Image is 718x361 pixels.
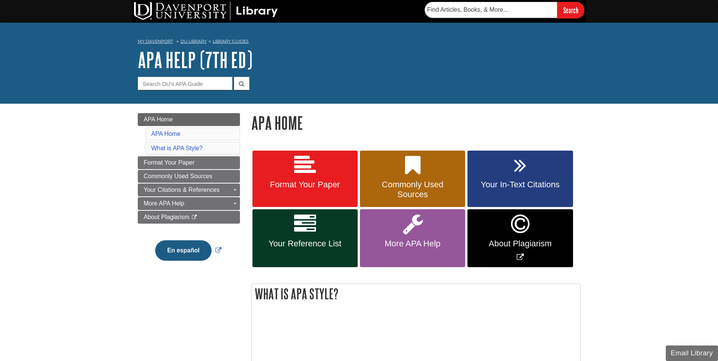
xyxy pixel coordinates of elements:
[360,209,465,267] a: More APA Help
[144,200,184,207] span: More APA Help
[144,187,220,193] span: Your Citations & References
[144,214,190,220] span: About Plagiarism
[155,240,212,261] button: En español
[138,77,232,90] input: Search DU's APA Guide
[258,239,352,249] span: Your Reference List
[258,180,352,190] span: Format Your Paper
[138,48,252,72] a: APA Help (7th Ed)
[213,39,249,44] a: Library Guides
[557,2,584,18] input: Search
[138,113,240,274] div: Guide Page Menu
[467,209,573,267] a: Link opens in new window
[181,39,207,44] a: DU Library
[138,184,240,196] a: Your Citations & References
[473,180,567,190] span: Your In-Text Citations
[366,239,459,249] span: More APA Help
[144,116,173,123] span: APA Home
[425,2,584,18] form: Searches DU Library's articles, books, and more
[251,113,581,132] h1: APA Home
[138,36,581,48] nav: breadcrumb
[138,38,173,45] a: My Davenport
[151,145,203,151] a: What is APA Style?
[467,151,573,207] a: Your In-Text Citations
[252,284,580,304] h2: What is APA Style?
[144,159,195,166] span: Format Your Paper
[191,215,198,220] i: This link opens in a new window
[366,180,459,199] span: Commonly Used Sources
[138,211,240,224] a: About Plagiarism
[138,113,240,126] a: APA Home
[252,151,358,207] a: Format Your Paper
[144,173,212,179] span: Commonly Used Sources
[252,209,358,267] a: Your Reference List
[360,151,465,207] a: Commonly Used Sources
[153,247,223,254] a: Link opens in new window
[425,2,557,18] input: Find Articles, Books, & More...
[138,156,240,169] a: Format Your Paper
[134,2,278,20] img: DU Library
[151,131,181,137] a: APA Home
[473,239,567,249] span: About Plagiarism
[666,345,718,361] button: Email Library
[138,170,240,183] a: Commonly Used Sources
[138,197,240,210] a: More APA Help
